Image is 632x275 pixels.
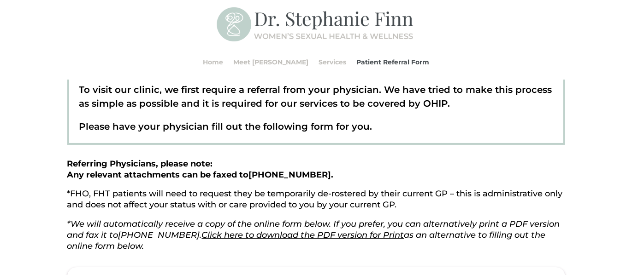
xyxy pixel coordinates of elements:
p: Please have your physician fill out the following form for you. [79,120,553,133]
a: Click here to download the PDF version for Print [202,230,404,240]
p: *FHO, FHT patients will need to request they be temporarily de-rostered by their current GP – thi... [67,189,565,219]
a: Meet [PERSON_NAME] [233,45,308,80]
em: *We will automatically receive a copy of the online form below. If you prefer, you can alternativ... [67,219,560,251]
strong: Referring Physicians, please note: Any relevant attachments can be faxed to . [67,159,334,180]
span: [PHONE_NUMBER] [118,230,200,240]
p: To visit our clinic, we first require a referral from your physician. We have tried to make this ... [79,83,553,120]
a: Services [319,45,346,80]
span: [PHONE_NUMBER] [249,170,331,180]
a: Patient Referral Form [356,45,429,80]
a: Home [203,45,223,80]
